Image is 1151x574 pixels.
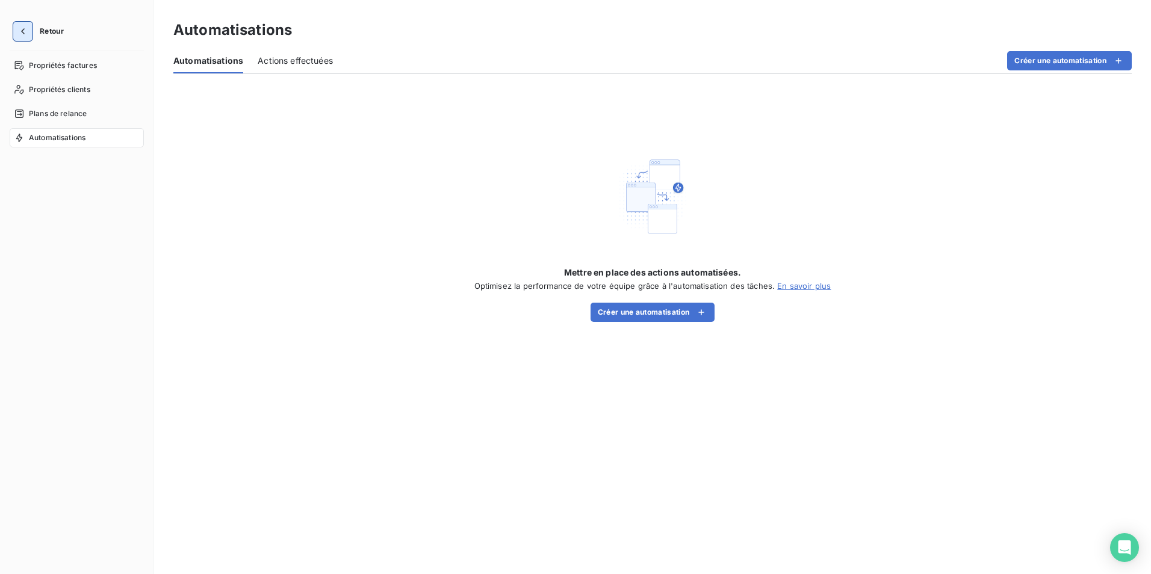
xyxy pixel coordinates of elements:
a: Propriétés clients [10,80,144,99]
span: Propriétés factures [29,60,97,71]
div: Open Intercom Messenger [1110,533,1139,562]
a: Propriétés factures [10,56,144,75]
span: Actions effectuées [258,55,333,67]
a: Plans de relance [10,104,144,123]
span: Plans de relance [29,108,87,119]
span: Automatisations [29,132,85,143]
span: Optimisez la performance de votre équipe grâce à l'automatisation des tâches. [474,281,775,291]
span: Retour [40,28,64,35]
a: En savoir plus [777,281,831,291]
span: Mettre en place des actions automatisées. [564,267,741,279]
h3: Automatisations [173,19,292,41]
span: Propriétés clients [29,84,90,95]
button: Créer une automatisation [591,303,715,322]
span: Automatisations [173,55,243,67]
img: Empty state [614,158,691,236]
button: Retour [10,22,73,41]
a: Automatisations [10,128,144,147]
button: Créer une automatisation [1007,51,1132,70]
